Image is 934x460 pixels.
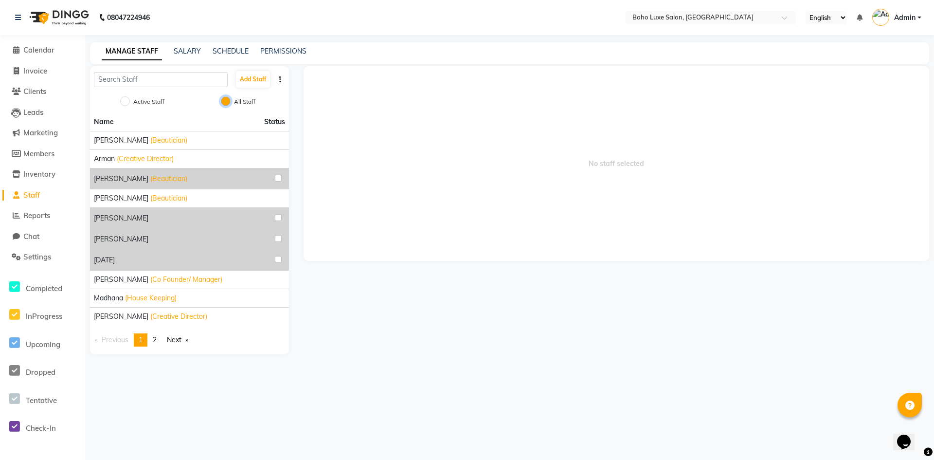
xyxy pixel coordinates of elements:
[304,66,929,261] span: No staff selected
[23,211,50,220] span: Reports
[125,293,177,303] span: (House Keeping)
[94,193,148,203] span: [PERSON_NAME]
[23,128,58,137] span: Marketing
[2,190,83,201] a: Staff
[893,421,924,450] iframe: chat widget
[102,43,162,60] a: MANAGE STAFF
[2,107,83,118] a: Leads
[94,135,148,146] span: [PERSON_NAME]
[150,193,187,203] span: (Beautician)
[94,234,148,244] span: [PERSON_NAME]
[23,232,39,241] span: Chat
[26,312,62,321] span: InProgress
[102,335,128,344] span: Previous
[213,47,249,55] a: SCHEDULE
[133,97,164,106] label: Active Staff
[26,284,62,293] span: Completed
[23,108,43,117] span: Leads
[264,117,285,127] span: Status
[234,97,255,106] label: All Staff
[23,190,40,200] span: Staff
[174,47,201,55] a: SALARY
[117,154,174,164] span: (Creative Director)
[150,275,222,285] span: (Co Founder/ Manager)
[23,169,55,179] span: Inventory
[2,231,83,242] a: Chat
[2,252,83,263] a: Settings
[162,333,193,347] a: Next
[94,255,115,265] span: [DATE]
[26,368,55,377] span: Dropped
[94,293,123,303] span: Madhana
[23,87,46,96] span: Clients
[894,13,916,23] span: Admin
[2,210,83,221] a: Reports
[94,213,148,223] span: [PERSON_NAME]
[139,335,143,344] span: 1
[26,396,57,405] span: Tentative
[2,169,83,180] a: Inventory
[94,174,148,184] span: [PERSON_NAME]
[26,340,60,349] span: Upcoming
[23,149,54,158] span: Members
[2,128,83,139] a: Marketing
[23,252,51,261] span: Settings
[150,174,187,184] span: (Beautician)
[94,117,114,126] span: Name
[23,45,54,55] span: Calendar
[94,275,148,285] span: [PERSON_NAME]
[2,148,83,160] a: Members
[260,47,306,55] a: PERMISSIONS
[153,335,157,344] span: 2
[236,71,270,88] button: Add Staff
[94,312,148,322] span: [PERSON_NAME]
[107,4,150,31] b: 08047224946
[150,312,207,322] span: (Creative Director)
[94,72,228,87] input: Search Staff
[2,86,83,97] a: Clients
[25,4,91,31] img: logo
[872,9,889,26] img: Admin
[2,66,83,77] a: Invoice
[90,333,289,347] nav: Pagination
[150,135,187,146] span: (Beautician)
[2,45,83,56] a: Calendar
[26,423,56,433] span: Check-In
[23,66,47,75] span: Invoice
[94,154,115,164] span: Arman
